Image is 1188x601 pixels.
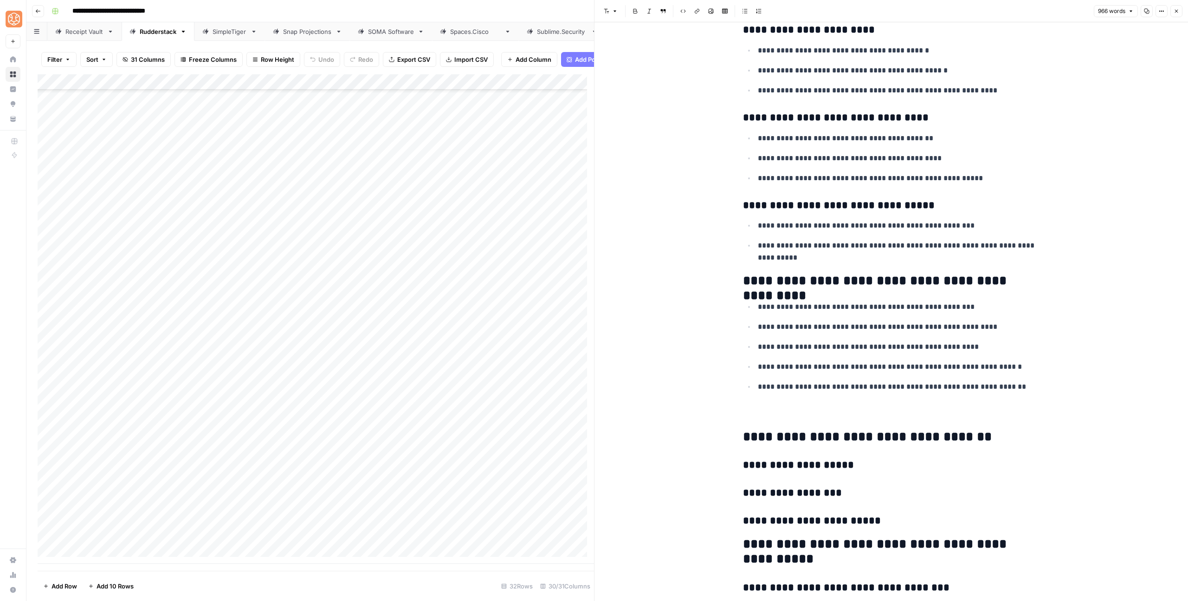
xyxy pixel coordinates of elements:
button: Add Power Agent [561,52,631,67]
span: Add Row [52,581,77,591]
button: Undo [304,52,340,67]
div: SOMA Software [368,27,414,36]
button: Add Row [38,579,83,594]
div: [DOMAIN_NAME] [537,27,588,36]
button: Freeze Columns [174,52,243,67]
a: [DOMAIN_NAME] [432,22,519,41]
span: Export CSV [397,55,430,64]
button: Redo [344,52,379,67]
a: Rudderstack [122,22,194,41]
a: Settings [6,553,20,568]
div: 32 Rows [497,579,536,594]
span: 31 Columns [131,55,165,64]
div: Receipt Vault [65,27,103,36]
div: Snap Projections [283,27,332,36]
span: Undo [318,55,334,64]
span: Import CSV [454,55,488,64]
div: Rudderstack [140,27,176,36]
div: SimpleTiger [213,27,247,36]
span: Row Height [261,55,294,64]
button: Help + Support [6,582,20,597]
span: Add 10 Rows [97,581,134,591]
button: 966 words [1094,5,1138,17]
div: [DOMAIN_NAME] [450,27,501,36]
a: Usage [6,568,20,582]
a: Browse [6,67,20,82]
a: Insights [6,82,20,97]
a: Opportunities [6,97,20,111]
span: Add Power Agent [575,55,626,64]
a: Receipt Vault [47,22,122,41]
button: Row Height [246,52,300,67]
button: Filter [41,52,77,67]
button: Workspace: SimpleTiger [6,7,20,31]
span: Redo [358,55,373,64]
img: SimpleTiger Logo [6,11,22,27]
button: Import CSV [440,52,494,67]
a: [DOMAIN_NAME] [519,22,606,41]
span: Add Column [516,55,551,64]
button: Add 10 Rows [83,579,139,594]
span: 966 words [1098,7,1125,15]
button: Export CSV [383,52,436,67]
span: Filter [47,55,62,64]
button: Add Column [501,52,557,67]
span: Freeze Columns [189,55,237,64]
div: 30/31 Columns [536,579,594,594]
a: Snap Projections [265,22,350,41]
a: Your Data [6,111,20,126]
a: SimpleTiger [194,22,265,41]
button: 31 Columns [116,52,171,67]
span: Sort [86,55,98,64]
button: Sort [80,52,113,67]
a: Home [6,52,20,67]
a: SOMA Software [350,22,432,41]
